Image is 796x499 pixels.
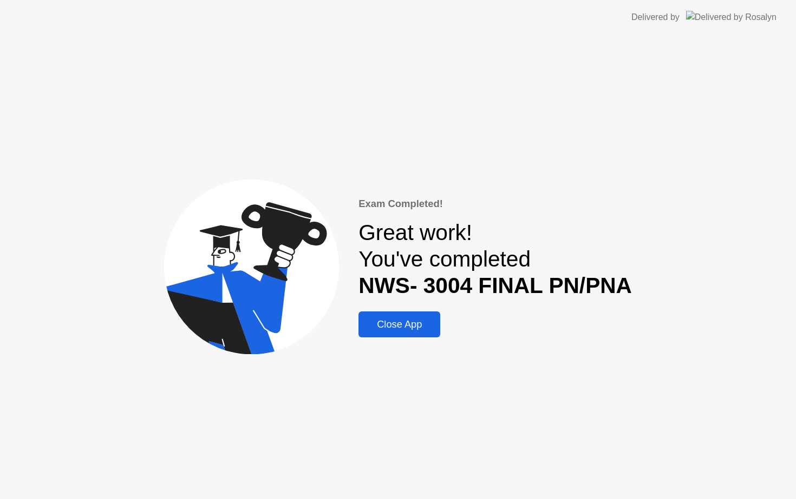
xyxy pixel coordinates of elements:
div: Great work! You've completed [358,219,632,298]
b: NWS- 3004 FINAL PN/PNA [358,273,632,298]
button: Close App [358,311,440,337]
div: Close App [362,318,437,330]
img: Delivered by Rosalyn [686,11,777,23]
div: Delivered by [631,11,680,24]
div: Exam Completed! [358,196,632,211]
